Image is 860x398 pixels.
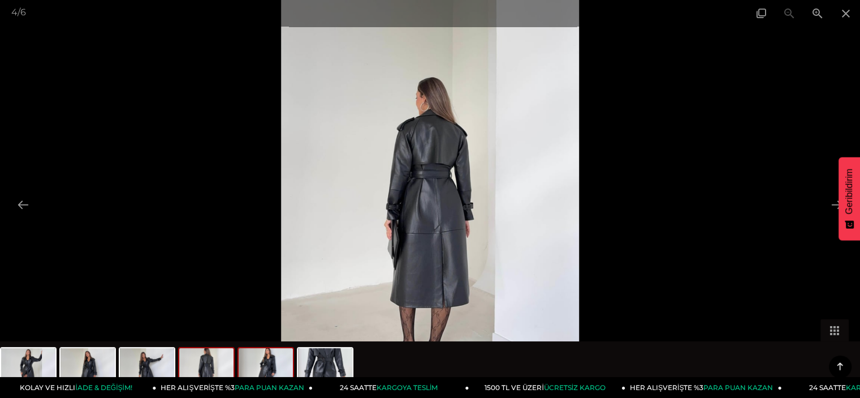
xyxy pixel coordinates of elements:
[235,383,304,392] span: PARA PUAN KAZAN
[544,383,606,392] span: ÜCRETSİZ KARGO
[179,348,234,391] img: beli-ve-kol-ucu-kemer-detayli-tegan-si-5-4ab7.jpg
[469,377,626,398] a: 1500 TL VE ÜZERİÜCRETSİZ KARGO
[298,348,352,391] img: beli-ve-kol-ucu-kemer-detayli-tegan-si-c4-a37.jpg
[20,7,26,18] span: 6
[120,348,174,391] img: beli-ve-kol-ucu-kemer-detayli-tegan-si-a-beef.jpg
[703,383,773,392] span: PARA PUAN KAZAN
[839,157,860,241] button: Geribildirim - Show survey
[75,383,132,392] span: İADE & DEĞİŞİM!
[60,348,115,391] img: beli-ve-kol-ucu-kemer-detayli-tegan-si-0d77-4.jpg
[239,348,293,391] img: beli-ve-kol-ucu-kemer-detayli-tegan-si-4-427c.jpg
[1,348,55,391] img: beli-ve-kol-ucu-kemer-detayli-tegan-si-156d44.jpg
[625,377,782,398] a: HER ALIŞVERİŞTE %3PARA PUAN KAZAN
[11,7,18,18] span: 4
[157,377,313,398] a: HER ALIŞVERİŞTE %3PARA PUAN KAZAN
[820,319,849,341] button: Toggle thumbnails
[313,377,469,398] a: 24 SAATTEKARGOYA TESLİM
[377,383,438,392] span: KARGOYA TESLİM
[844,169,854,215] span: Geribildirim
